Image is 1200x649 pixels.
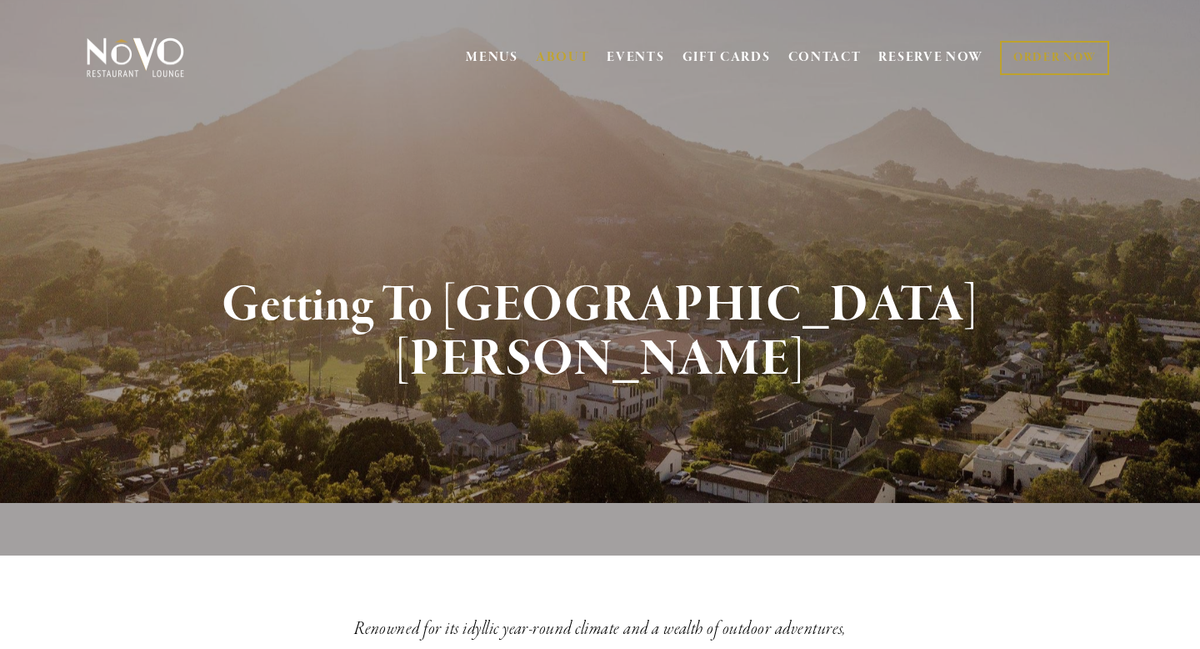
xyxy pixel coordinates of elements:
a: ABOUT [536,49,590,66]
a: EVENTS [607,49,664,66]
img: Novo Restaurant &amp; Lounge [83,37,187,78]
a: CONTACT [788,42,862,73]
a: MENUS [466,49,518,66]
a: ORDER NOW [1000,41,1109,75]
a: RESERVE NOW [878,42,983,73]
a: GIFT CARDS [682,42,771,73]
h1: Getting To [GEOGRAPHIC_DATA][PERSON_NAME] [114,279,1086,387]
